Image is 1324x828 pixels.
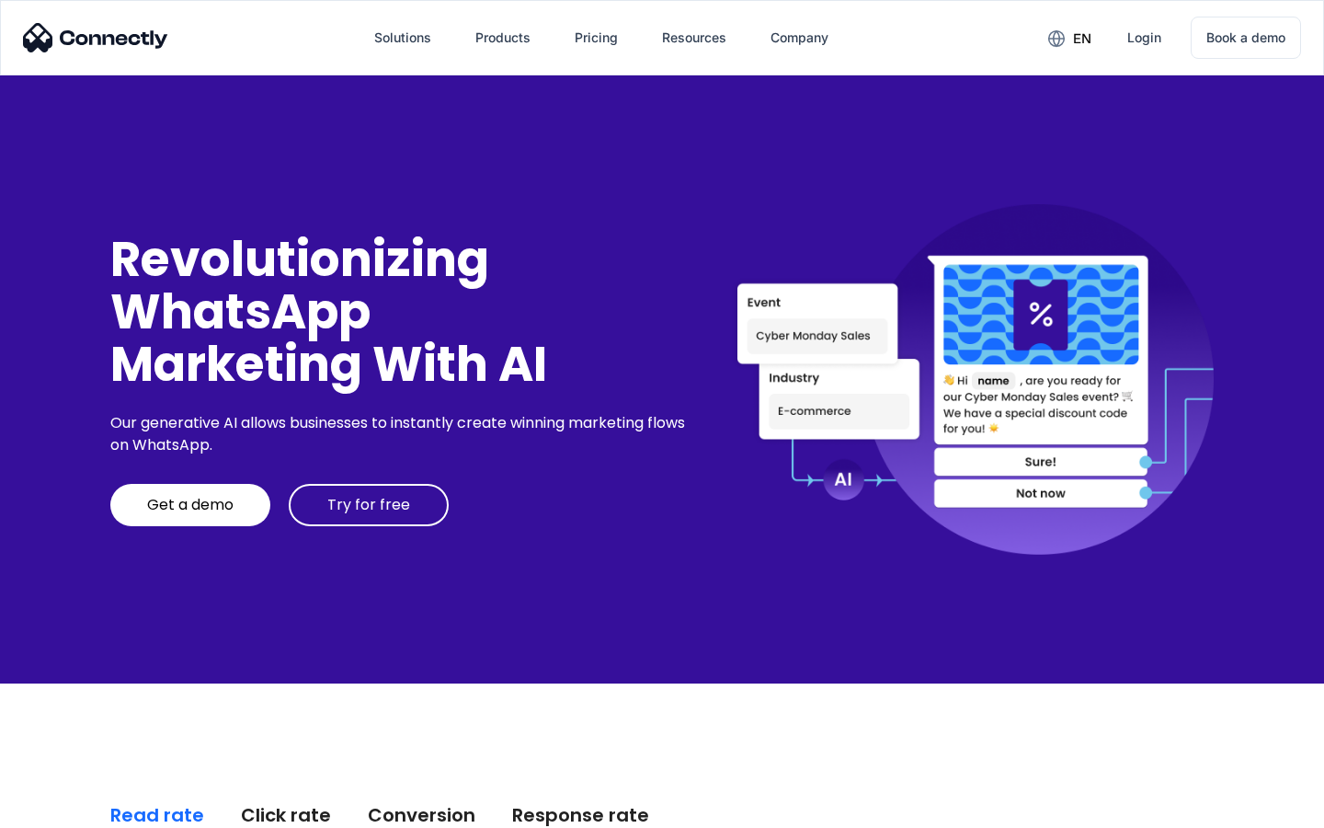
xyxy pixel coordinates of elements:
a: Login [1113,16,1176,60]
img: Connectly Logo [23,23,168,52]
a: Book a demo [1191,17,1301,59]
aside: Language selected: English [18,796,110,822]
div: Our generative AI allows businesses to instantly create winning marketing flows on WhatsApp. [110,412,691,456]
div: en [1073,26,1091,52]
div: Resources [662,25,726,51]
div: Login [1127,25,1161,51]
div: Company [770,25,828,51]
div: Products [475,25,531,51]
a: Pricing [560,16,633,60]
div: Pricing [575,25,618,51]
div: Try for free [327,496,410,514]
a: Get a demo [110,484,270,526]
ul: Language list [37,796,110,822]
div: Revolutionizing WhatsApp Marketing With AI [110,233,691,391]
div: Click rate [241,802,331,828]
div: Solutions [374,25,431,51]
a: Try for free [289,484,449,526]
div: Conversion [368,802,475,828]
div: Read rate [110,802,204,828]
div: Get a demo [147,496,234,514]
div: Response rate [512,802,649,828]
